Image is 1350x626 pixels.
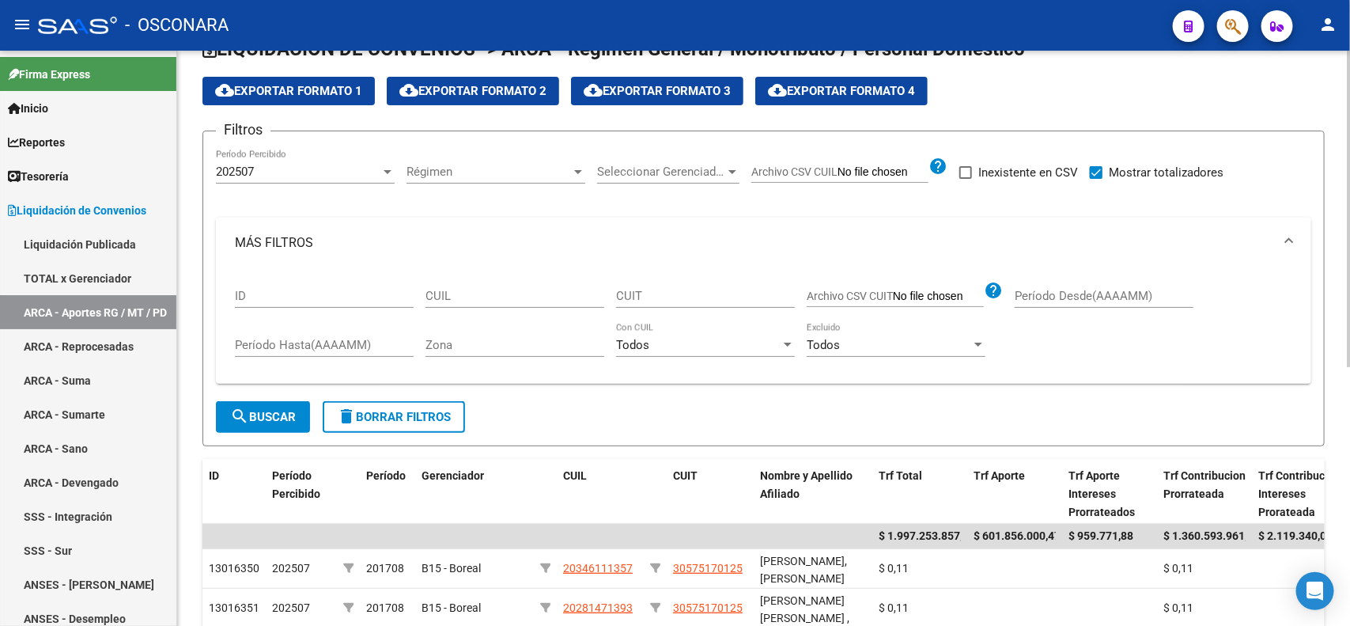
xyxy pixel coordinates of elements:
span: Período [366,469,406,482]
span: - OSCONARA [125,8,229,43]
span: Mostrar totalizadores [1109,163,1223,182]
datatable-header-cell: Trf Aporte Intereses Prorrateados [1062,459,1157,529]
span: Borrar Filtros [337,410,451,424]
span: Gerenciador [422,469,484,482]
span: Inicio [8,100,48,117]
mat-icon: cloud_download [768,81,787,100]
mat-icon: help [928,157,947,176]
mat-icon: help [984,281,1003,300]
span: Nombre y Apellido Afiliado [760,469,853,500]
span: Archivo CSV CUIT [807,290,893,302]
datatable-header-cell: ID [202,459,266,529]
span: 201708 [366,601,404,614]
span: Trf Contribucion Prorrateada [1163,469,1246,500]
span: Exportar Formato 2 [399,84,546,98]
span: Liquidación de Convenios [8,202,146,219]
mat-icon: delete [337,407,356,426]
span: Período Percibido [272,469,320,500]
span: 20281471393 [563,601,633,614]
datatable-header-cell: Gerenciador [415,459,534,529]
span: 13016350 [209,562,259,575]
input: Archivo CSV CUIT [893,290,984,304]
button: Exportar Formato 3 [571,77,743,105]
datatable-header-cell: Trf Aporte [967,459,1062,529]
span: $ 2.119.340,06 [1258,529,1333,542]
span: CUIT [673,469,698,482]
span: CUIL [563,469,587,482]
span: Firma Express [8,66,90,83]
datatable-header-cell: CUIT [667,459,754,529]
mat-icon: cloud_download [584,81,603,100]
datatable-header-cell: Nombre y Apellido Afiliado [754,459,872,529]
span: $ 0,11 [879,601,909,614]
span: Inexistente en CSV [978,163,1078,182]
button: Exportar Formato 2 [387,77,559,105]
span: B15 - Boreal [422,562,481,575]
span: Tesorería [8,168,69,185]
mat-expansion-panel-header: MÁS FILTROS [216,218,1311,268]
span: $ 1.360.593.961,73 [1163,529,1260,542]
datatable-header-cell: Trf Contribucion Intereses Prorateada [1252,459,1347,529]
span: [PERSON_NAME] [PERSON_NAME] , [760,594,849,625]
datatable-header-cell: Período Percibido [266,459,337,529]
span: $ 0,11 [879,562,909,575]
span: Buscar [230,410,296,424]
span: Todos [616,338,649,352]
mat-icon: cloud_download [399,81,418,100]
mat-panel-title: MÁS FILTROS [235,234,1273,252]
span: 20346111357 [563,562,633,575]
mat-icon: search [230,407,249,426]
datatable-header-cell: Trf Contribucion Prorrateada [1157,459,1252,529]
span: 30575170125 [673,601,743,614]
button: Exportar Formato 1 [202,77,375,105]
mat-icon: menu [13,15,32,34]
mat-icon: person [1318,15,1337,34]
span: [PERSON_NAME], [PERSON_NAME] [760,555,847,586]
span: Seleccionar Gerenciador [597,165,725,179]
span: 13016351 [209,601,259,614]
span: $ 601.856.000,47 [974,529,1061,542]
span: 202507 [272,562,310,575]
button: Buscar [216,401,310,433]
span: Todos [807,338,840,352]
input: Archivo CSV CUIL [838,165,928,180]
span: $ 1.997.253.857,66 [879,529,975,542]
datatable-header-cell: Período [360,459,415,529]
span: B15 - Boreal [422,601,481,614]
datatable-header-cell: Trf Total [872,459,967,529]
span: Exportar Formato 4 [768,84,915,98]
datatable-header-cell: CUIL [557,459,644,529]
span: ID [209,469,219,482]
span: Reportes [8,134,65,151]
span: $ 0,11 [1163,562,1193,575]
span: 30575170125 [673,562,743,575]
span: Trf Total [879,469,922,482]
span: Trf Contribucion Intereses Prorateada [1258,469,1341,518]
span: Régimen [407,165,571,179]
span: Exportar Formato 1 [215,84,362,98]
mat-icon: cloud_download [215,81,234,100]
span: 202507 [216,165,254,179]
button: Borrar Filtros [323,401,465,433]
span: $ 959.771,88 [1068,529,1133,542]
span: Archivo CSV CUIL [751,165,838,178]
span: Exportar Formato 3 [584,84,731,98]
span: Trf Aporte Intereses Prorrateados [1068,469,1135,518]
button: Exportar Formato 4 [755,77,928,105]
span: $ 0,11 [1163,601,1193,614]
div: MÁS FILTROS [216,268,1311,385]
span: 201708 [366,562,404,575]
span: Trf Aporte [974,469,1025,482]
div: Open Intercom Messenger [1296,572,1334,610]
span: 202507 [272,601,310,614]
h3: Filtros [216,119,270,141]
